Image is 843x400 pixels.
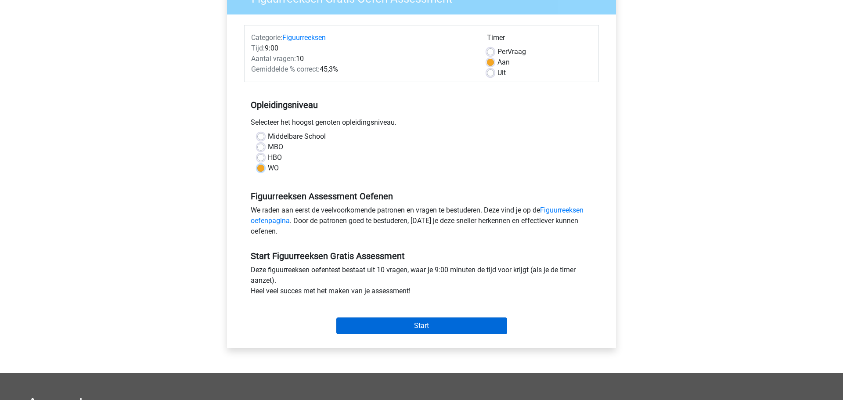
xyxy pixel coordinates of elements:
[251,96,592,114] h5: Opleidingsniveau
[268,152,282,163] label: HBO
[497,68,506,78] label: Uit
[268,142,283,152] label: MBO
[251,65,320,73] span: Gemiddelde % correct:
[497,47,526,57] label: Vraag
[497,47,508,56] span: Per
[244,265,599,300] div: Deze figuurreeksen oefentest bestaat uit 10 vragen, waar je 9:00 minuten de tijd voor krijgt (als...
[336,317,507,334] input: Start
[282,33,326,42] a: Figuurreeksen
[244,117,599,131] div: Selecteer het hoogst genoten opleidingsniveau.
[487,32,592,47] div: Timer
[268,131,326,142] label: Middelbare School
[245,43,480,54] div: 9:00
[251,191,592,202] h5: Figuurreeksen Assessment Oefenen
[244,205,599,240] div: We raden aan eerst de veelvoorkomende patronen en vragen te bestuderen. Deze vind je op de . Door...
[251,251,592,261] h5: Start Figuurreeksen Gratis Assessment
[251,54,296,63] span: Aantal vragen:
[251,44,265,52] span: Tijd:
[245,54,480,64] div: 10
[497,57,510,68] label: Aan
[245,64,480,75] div: 45,3%
[251,33,282,42] span: Categorie:
[268,163,279,173] label: WO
